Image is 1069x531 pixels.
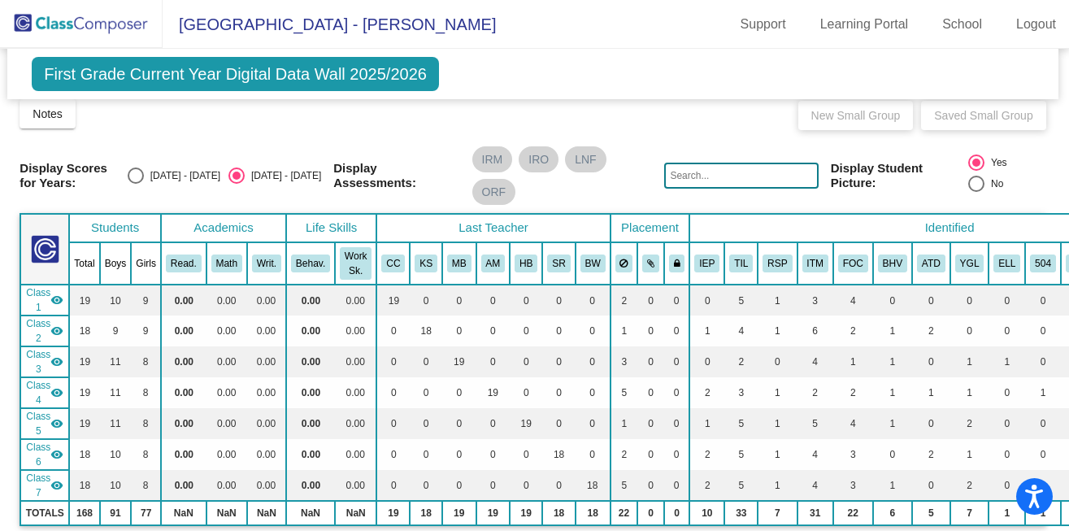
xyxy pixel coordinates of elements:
[161,316,206,346] td: 0.00
[950,346,989,377] td: 1
[989,377,1025,408] td: 0
[510,285,542,316] td: 0
[576,377,611,408] td: 0
[611,470,638,501] td: 5
[476,285,511,316] td: 0
[576,316,611,346] td: 0
[50,479,63,492] mat-icon: visibility
[912,470,950,501] td: 0
[161,285,206,316] td: 0.00
[689,242,724,285] th: Individualized Education Plan
[611,214,690,242] th: Placement
[515,255,537,272] button: HB
[291,255,330,272] button: Behav.
[206,346,247,377] td: 0.00
[26,316,50,346] span: Class 2
[286,316,335,346] td: 0.00
[912,346,950,377] td: 0
[833,346,873,377] td: 1
[917,255,945,272] button: ATD
[100,439,132,470] td: 10
[984,176,1003,191] div: No
[989,346,1025,377] td: 1
[689,470,724,501] td: 2
[519,146,558,172] mat-chip: IRO
[335,501,376,525] td: NaN
[542,439,575,470] td: 18
[758,439,797,470] td: 1
[763,255,792,272] button: RSP
[442,316,476,346] td: 0
[873,439,912,470] td: 0
[211,255,242,272] button: Math
[1030,255,1056,272] button: 504
[989,316,1025,346] td: 0
[50,324,63,337] mat-icon: visibility
[286,214,376,242] th: Life Skills
[833,242,873,285] th: Difficulty Focusing
[20,316,69,346] td: Kari Snyder - No Class Name
[247,470,286,501] td: 0.00
[206,377,247,408] td: 0.00
[206,439,247,470] td: 0.00
[252,255,281,272] button: Writ.
[724,470,758,501] td: 5
[376,377,410,408] td: 0
[50,294,63,307] mat-icon: visibility
[69,214,161,242] th: Students
[442,242,476,285] th: Madison Book
[950,285,989,316] td: 0
[797,316,833,346] td: 6
[950,470,989,501] td: 2
[831,161,964,190] span: Display Student Picture:
[476,346,511,377] td: 0
[797,377,833,408] td: 2
[376,408,410,439] td: 0
[50,448,63,461] mat-icon: visibility
[664,377,690,408] td: 0
[802,255,828,272] button: ITM
[442,408,476,439] td: 0
[758,285,797,316] td: 1
[20,161,115,190] span: Display Scores for Years:
[912,439,950,470] td: 2
[410,408,442,439] td: 0
[797,470,833,501] td: 4
[206,408,247,439] td: 0.00
[26,440,50,469] span: Class 6
[410,470,442,501] td: 0
[26,409,50,438] span: Class 5
[206,316,247,346] td: 0.00
[100,377,132,408] td: 11
[637,408,664,439] td: 0
[410,242,442,285] th: Kari Snyder
[510,346,542,377] td: 0
[161,214,286,242] th: Academics
[131,346,161,377] td: 8
[100,501,132,525] td: 91
[912,408,950,439] td: 0
[26,378,50,407] span: Class 4
[984,155,1007,170] div: Yes
[689,377,724,408] td: 2
[694,255,719,272] button: IEP
[26,347,50,376] span: Class 3
[69,377,99,408] td: 19
[542,316,575,346] td: 0
[950,408,989,439] td: 2
[955,255,984,272] button: YGL
[950,439,989,470] td: 1
[758,377,797,408] td: 1
[724,408,758,439] td: 5
[989,408,1025,439] td: 0
[410,316,442,346] td: 18
[206,285,247,316] td: 0.00
[69,408,99,439] td: 19
[797,285,833,316] td: 3
[873,346,912,377] td: 1
[247,316,286,346] td: 0.00
[664,470,690,501] td: 0
[807,11,922,37] a: Learning Portal
[286,439,335,470] td: 0.00
[912,285,950,316] td: 0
